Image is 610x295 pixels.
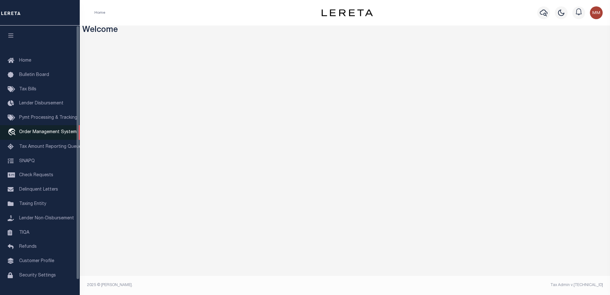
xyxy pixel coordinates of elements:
[19,130,77,134] span: Order Management System
[19,259,54,263] span: Customer Profile
[590,6,603,19] img: svg+xml;base64,PHN2ZyB4bWxucz0iaHR0cDovL3d3dy53My5vcmcvMjAwMC9zdmciIHBvaW50ZXItZXZlbnRzPSJub25lIi...
[82,26,608,35] h3: Welcome
[19,101,63,106] span: Lender Disbursement
[322,9,373,16] img: logo-dark.svg
[19,116,77,120] span: Pymt Processing & Tracking
[19,216,74,221] span: Lender Non-Disbursement
[19,87,36,92] span: Tax Bills
[8,128,18,137] i: travel_explore
[19,230,29,235] span: TIQA
[19,173,53,178] span: Check Requests
[19,245,37,249] span: Refunds
[19,202,46,206] span: Taxing Entity
[94,10,105,16] li: Home
[350,282,603,288] div: Tax Admin v.[TECHNICAL_ID]
[19,159,35,163] span: SNAPQ
[19,187,58,192] span: Delinquent Letters
[19,145,81,149] span: Tax Amount Reporting Queue
[82,282,345,288] div: 2025 © [PERSON_NAME].
[19,273,56,278] span: Security Settings
[19,58,31,63] span: Home
[19,73,49,77] span: Bulletin Board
